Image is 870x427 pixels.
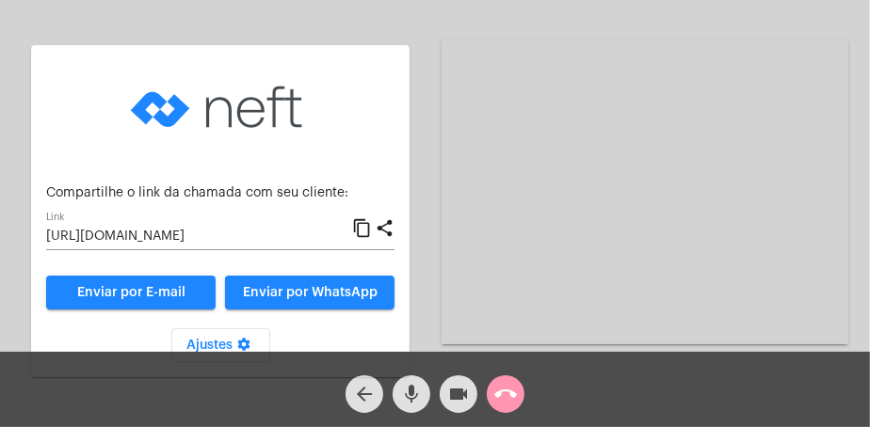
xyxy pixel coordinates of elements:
[243,286,378,299] span: Enviar por WhatsApp
[352,217,372,240] mat-icon: content_copy
[400,383,423,405] mat-icon: mic
[77,286,185,299] span: Enviar por E-mail
[375,217,395,240] mat-icon: share
[447,383,470,405] mat-icon: videocam
[171,328,270,362] button: Ajustes
[225,276,395,309] button: Enviar por WhatsApp
[46,186,395,200] p: Compartilhe o link da chamada com seu cliente:
[494,383,517,405] mat-icon: call_end
[353,383,376,405] mat-icon: arrow_back
[46,276,216,309] a: Enviar por E-mail
[233,337,255,359] mat-icon: settings
[126,60,314,154] img: logo-neft-novo-2.png
[186,339,255,352] span: Ajustes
